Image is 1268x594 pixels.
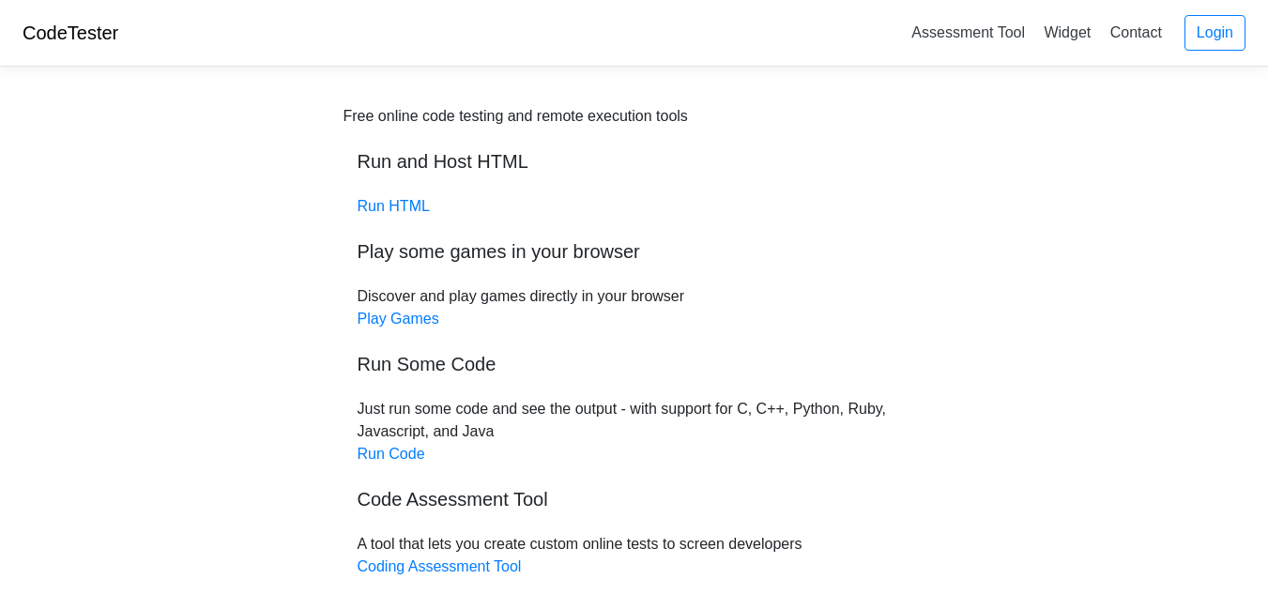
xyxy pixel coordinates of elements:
[1103,17,1169,48] a: Contact
[23,23,118,43] a: CodeTester
[904,17,1032,48] a: Assessment Tool
[358,150,911,173] h5: Run and Host HTML
[358,558,522,574] a: Coding Assessment Tool
[358,240,911,263] h5: Play some games in your browser
[358,311,439,327] a: Play Games
[344,105,688,128] div: Free online code testing and remote execution tools
[1184,15,1245,51] a: Login
[358,198,430,214] a: Run HTML
[358,488,911,510] h5: Code Assessment Tool
[358,353,911,375] h5: Run Some Code
[358,446,425,462] a: Run Code
[1036,17,1098,48] a: Widget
